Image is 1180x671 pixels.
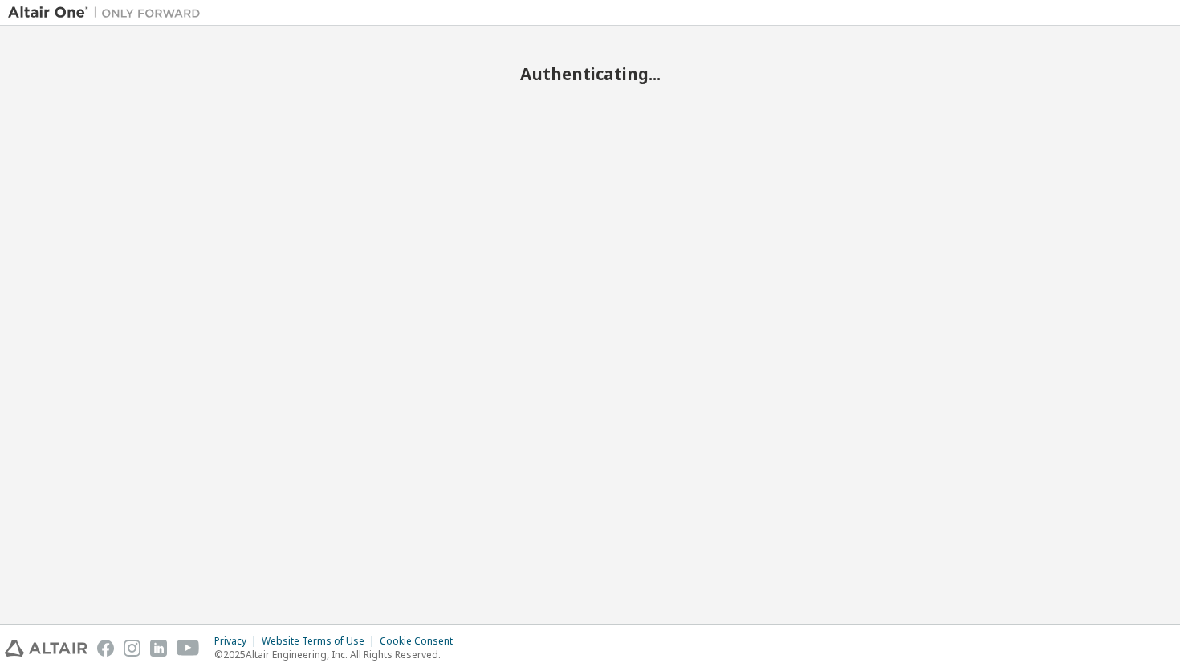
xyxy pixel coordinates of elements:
img: youtube.svg [177,640,200,657]
div: Website Terms of Use [262,635,380,648]
h2: Authenticating... [8,63,1172,84]
div: Cookie Consent [380,635,462,648]
img: instagram.svg [124,640,140,657]
img: facebook.svg [97,640,114,657]
img: altair_logo.svg [5,640,87,657]
img: linkedin.svg [150,640,167,657]
div: Privacy [214,635,262,648]
img: Altair One [8,5,209,21]
p: © 2025 Altair Engineering, Inc. All Rights Reserved. [214,648,462,661]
